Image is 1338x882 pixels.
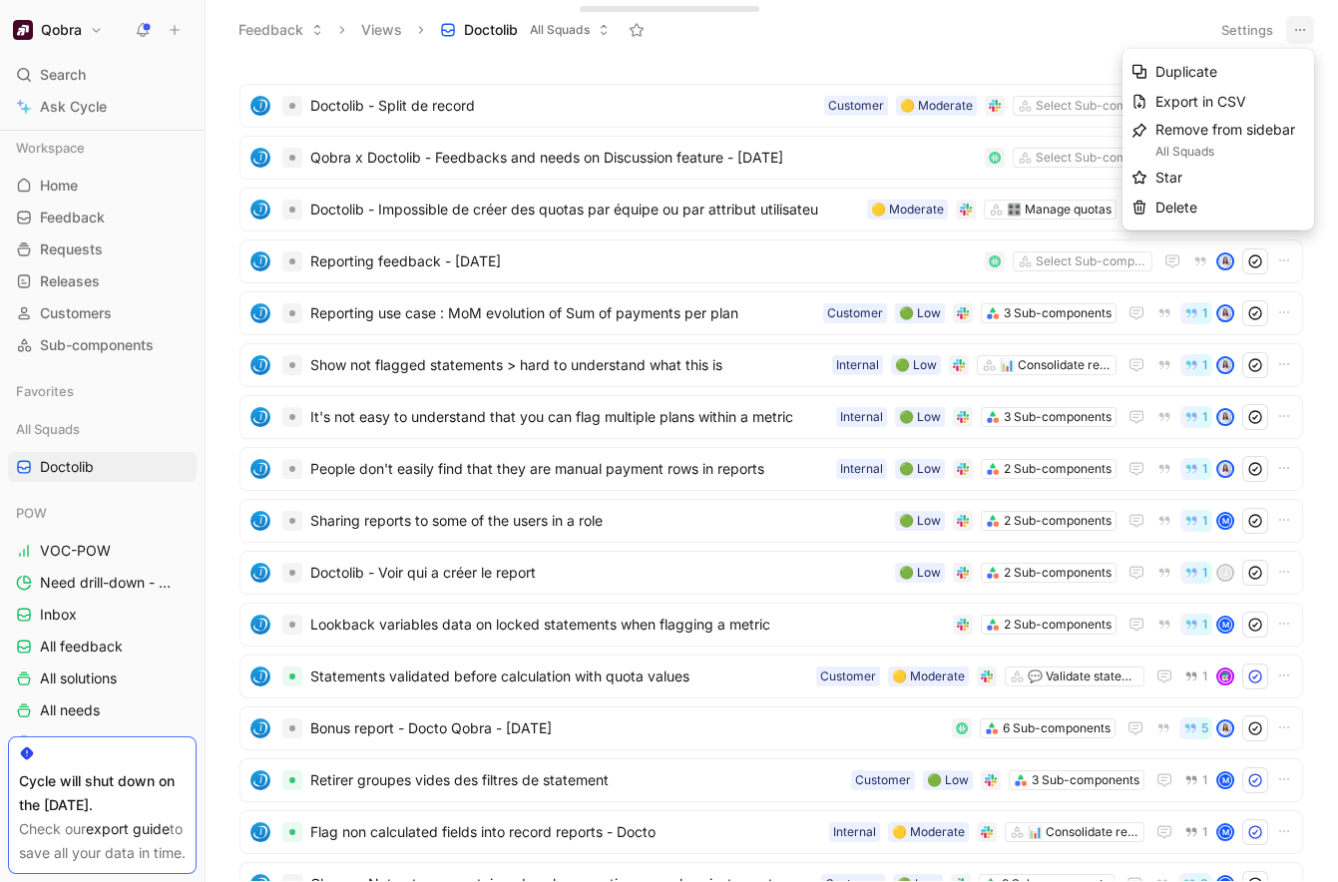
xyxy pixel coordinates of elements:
[1155,93,1246,110] span: Export in CSV
[1155,63,1217,80] span: Duplicate
[1155,169,1182,186] span: Star
[1155,142,1305,162] div: All Squads
[1155,118,1305,162] div: Remove from sidebar
[1155,199,1197,216] span: Delete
